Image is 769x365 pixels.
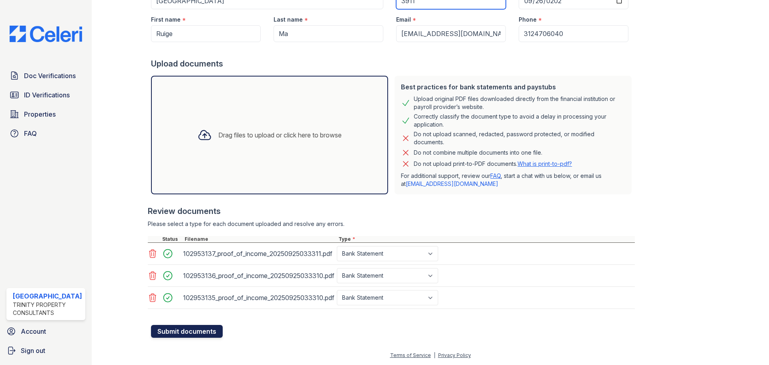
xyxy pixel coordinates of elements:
span: Doc Verifications [24,71,76,81]
a: Sign out [3,343,89,359]
button: Submit documents [151,325,223,338]
label: Email [396,16,411,24]
span: Properties [24,109,56,119]
div: 102953137_proof_of_income_20250925033311.pdf [183,247,334,260]
div: Trinity Property Consultants [13,301,82,317]
a: [EMAIL_ADDRESS][DOMAIN_NAME] [406,180,498,187]
span: Account [21,327,46,336]
img: CE_Logo_Blue-a8612792a0a2168367f1c8372b55b34899dd931a85d93a1a3d3e32e68fde9ad4.png [3,26,89,42]
a: FAQ [490,172,501,179]
div: | [434,352,435,358]
a: Account [3,323,89,339]
div: Review documents [148,206,635,217]
a: Properties [6,106,85,122]
p: Do not upload print-to-PDF documents. [414,160,572,168]
div: Status [161,236,183,242]
a: ID Verifications [6,87,85,103]
div: 102953136_proof_of_income_20250925033310.pdf [183,269,334,282]
a: Terms of Service [390,352,431,358]
a: FAQ [6,125,85,141]
div: Do not combine multiple documents into one file. [414,148,542,157]
span: FAQ [24,129,37,138]
label: Phone [519,16,537,24]
p: For additional support, review our , start a chat with us below, or email us at [401,172,625,188]
div: 102953135_proof_of_income_20250925033310.pdf [183,291,334,304]
div: Best practices for bank statements and paystubs [401,82,625,92]
div: [GEOGRAPHIC_DATA] [13,291,82,301]
div: Please select a type for each document uploaded and resolve any errors. [148,220,635,228]
a: What is print-to-pdf? [517,160,572,167]
div: Type [337,236,635,242]
label: Last name [274,16,303,24]
div: Upload original PDF files downloaded directly from the financial institution or payroll provider’... [414,95,625,111]
a: Privacy Policy [438,352,471,358]
div: Upload documents [151,58,635,69]
span: Sign out [21,346,45,355]
div: Filename [183,236,337,242]
div: Do not upload scanned, redacted, password protected, or modified documents. [414,130,625,146]
div: Correctly classify the document type to avoid a delay in processing your application. [414,113,625,129]
div: Drag files to upload or click here to browse [218,130,342,140]
a: Doc Verifications [6,68,85,84]
span: ID Verifications [24,90,70,100]
label: First name [151,16,181,24]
